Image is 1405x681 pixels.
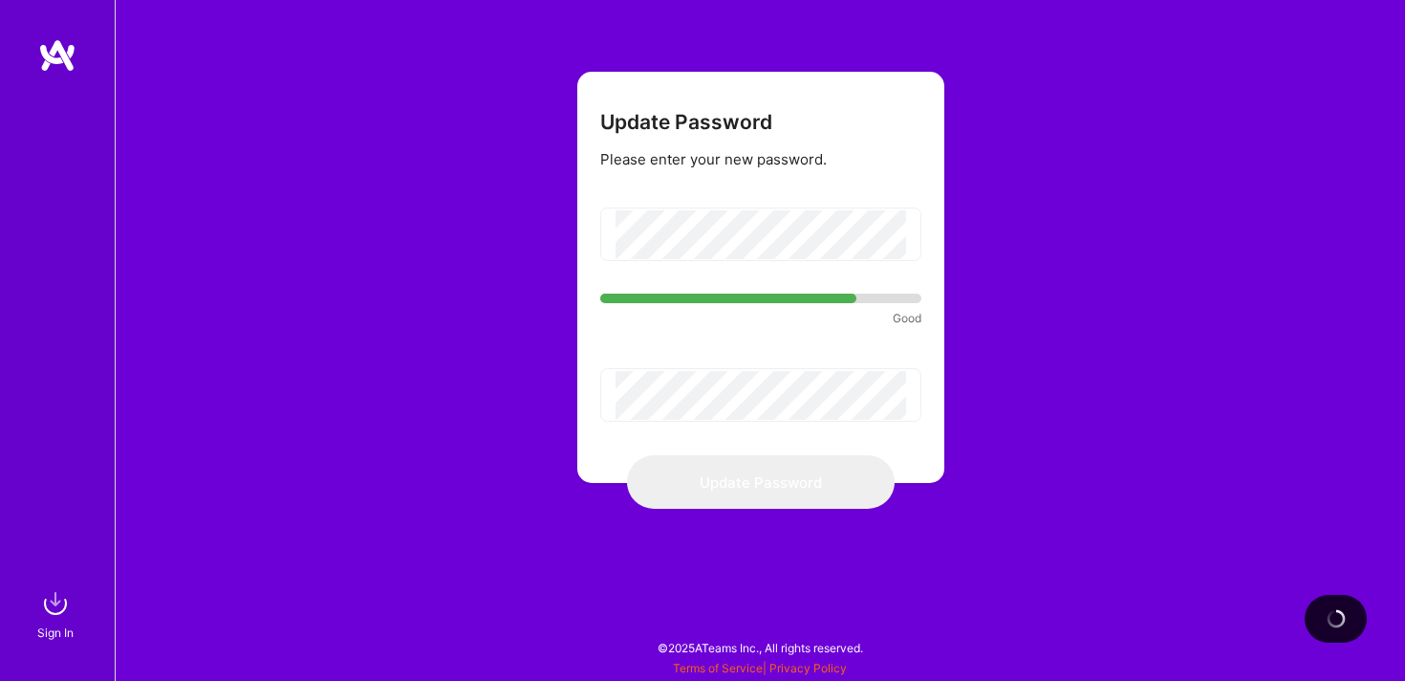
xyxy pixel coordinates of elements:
span: | [673,661,847,675]
a: Privacy Policy [769,661,847,675]
img: loading [1324,606,1348,630]
h3: Update Password [600,110,772,134]
button: Update Password [627,455,895,509]
div: Please enter your new password. [600,149,827,169]
div: © 2025 ATeams Inc., All rights reserved. [115,624,1405,671]
a: Terms of Service [673,661,763,675]
img: sign in [36,584,75,623]
div: Sign In [37,623,74,643]
a: sign inSign In [40,584,75,643]
img: logo [38,38,76,73]
small: Good [600,308,921,328]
